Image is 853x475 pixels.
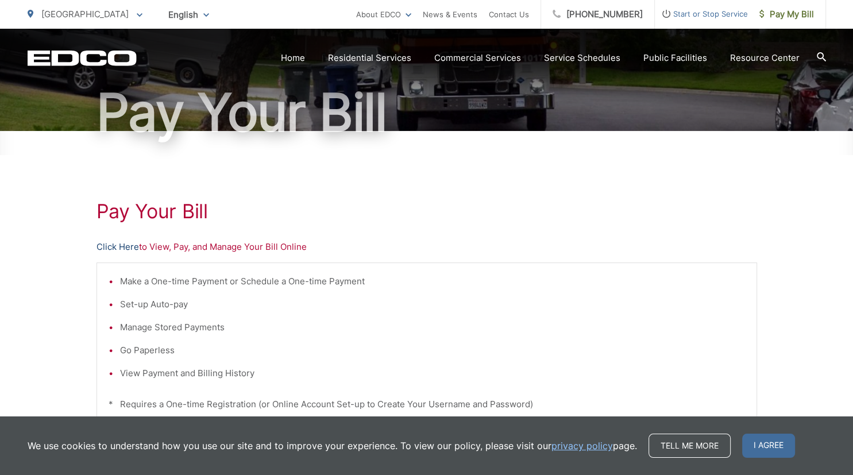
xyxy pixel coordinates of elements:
[730,51,800,65] a: Resource Center
[28,50,137,66] a: EDCD logo. Return to the homepage.
[120,298,745,311] li: Set-up Auto-pay
[120,275,745,288] li: Make a One-time Payment or Schedule a One-time Payment
[551,439,613,453] a: privacy policy
[97,240,139,254] a: Click Here
[97,240,757,254] p: to View, Pay, and Manage Your Bill Online
[120,343,745,357] li: Go Paperless
[434,51,521,65] a: Commercial Services
[328,51,411,65] a: Residential Services
[742,434,795,458] span: I agree
[160,5,218,25] span: English
[643,51,707,65] a: Public Facilities
[544,51,620,65] a: Service Schedules
[489,7,529,21] a: Contact Us
[97,200,757,223] h1: Pay Your Bill
[356,7,411,21] a: About EDCO
[423,7,477,21] a: News & Events
[649,434,731,458] a: Tell me more
[120,366,745,380] li: View Payment and Billing History
[281,51,305,65] a: Home
[759,7,814,21] span: Pay My Bill
[41,9,129,20] span: [GEOGRAPHIC_DATA]
[120,320,745,334] li: Manage Stored Payments
[28,439,637,453] p: We use cookies to understand how you use our site and to improve your experience. To view our pol...
[109,397,745,411] p: * Requires a One-time Registration (or Online Account Set-up to Create Your Username and Password)
[28,84,826,141] h1: Pay Your Bill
